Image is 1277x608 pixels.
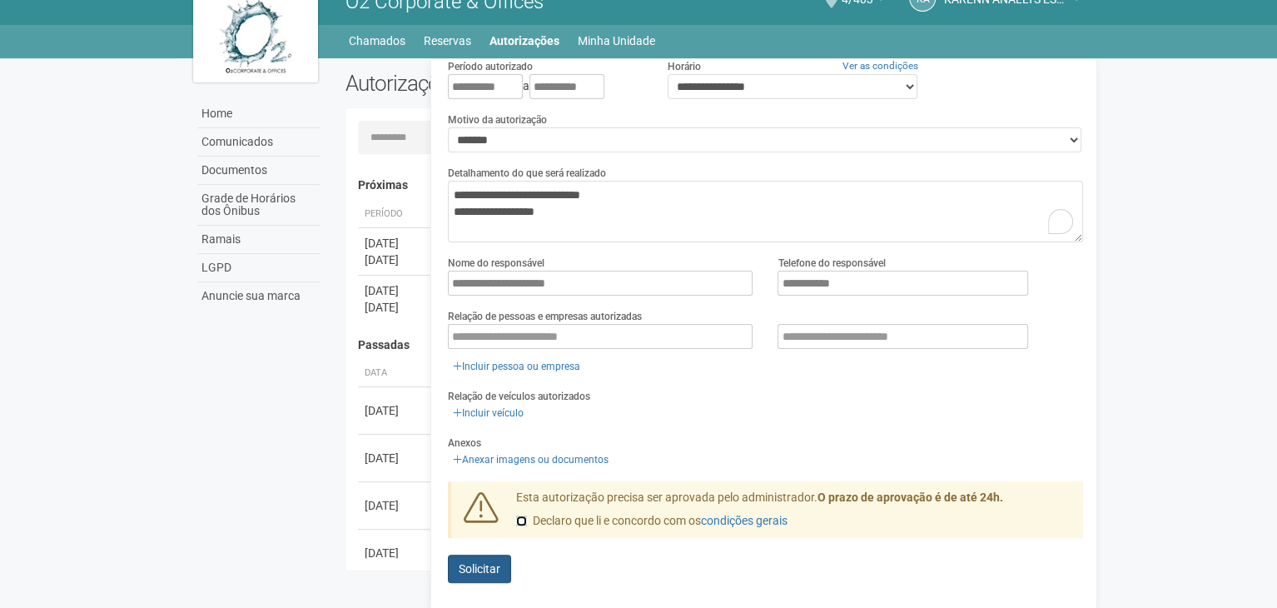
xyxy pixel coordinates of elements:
[197,254,320,282] a: LGPD
[197,100,320,128] a: Home
[701,514,788,527] a: condições gerais
[448,436,481,451] label: Anexos
[349,29,405,52] a: Chamados
[197,282,320,310] a: Anuncie sua marca
[489,29,559,52] a: Autorizações
[345,71,702,96] h2: Autorizações
[365,545,426,561] div: [DATE]
[358,179,1071,192] h4: Próximas
[197,157,320,185] a: Documentos
[817,491,1003,504] strong: O prazo de aprovação é de até 24h.
[365,282,426,299] div: [DATE]
[448,256,544,271] label: Nome do responsável
[358,360,433,387] th: Data
[448,555,511,583] button: Solicitar
[448,357,585,376] a: Incluir pessoa ou empresa
[448,112,547,127] label: Motivo da autorização
[448,166,606,181] label: Detalhamento do que será realizado
[516,516,527,526] input: Declaro que li e concordo com oscondições gerais
[358,339,1071,351] h4: Passadas
[365,497,426,514] div: [DATE]
[448,389,590,404] label: Relação de veículos autorizados
[578,29,655,52] a: Minha Unidade
[365,299,426,316] div: [DATE]
[365,402,426,419] div: [DATE]
[459,562,500,576] span: Solicitar
[668,59,701,74] label: Horário
[424,29,471,52] a: Reservas
[448,309,642,324] label: Relação de pessoas e empresas autorizadas
[197,226,320,254] a: Ramais
[197,128,320,157] a: Comunicados
[448,74,643,99] div: a
[197,185,320,226] a: Grade de Horários dos Ônibus
[365,252,426,268] div: [DATE]
[516,513,788,530] label: Declaro que li e concordo com os
[448,451,614,469] a: Anexar imagens ou documentos
[365,235,426,252] div: [DATE]
[778,256,885,271] label: Telefone do responsável
[448,404,529,422] a: Incluir veículo
[448,59,533,74] label: Período autorizado
[504,490,1083,538] div: Esta autorização precisa ser aprovada pelo administrador.
[842,60,918,72] a: Ver as condições
[358,201,433,228] th: Período
[448,181,1083,242] textarea: To enrich screen reader interactions, please activate Accessibility in Grammarly extension settings
[365,450,426,466] div: [DATE]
